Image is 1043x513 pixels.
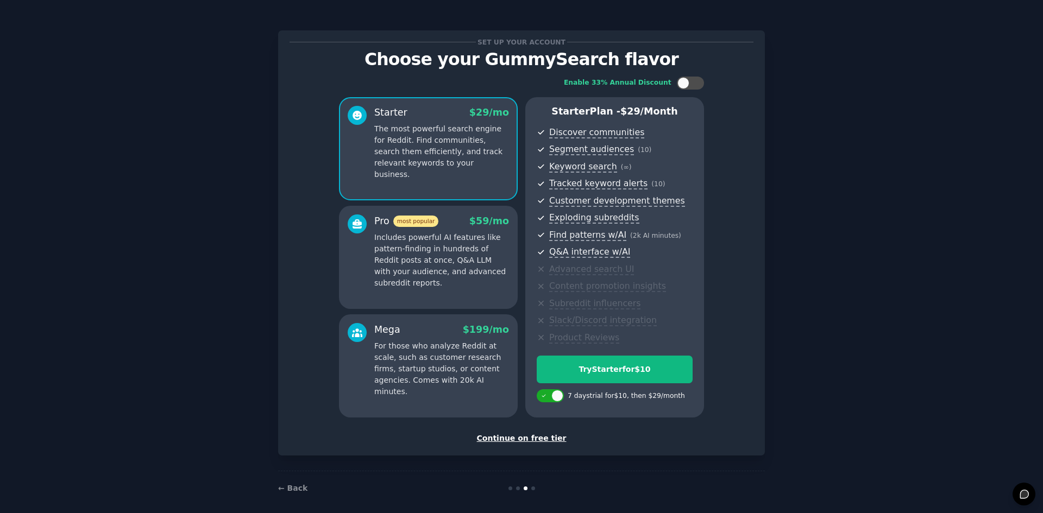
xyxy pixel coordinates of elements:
[290,433,753,444] div: Continue on free tier
[549,264,634,275] span: Advanced search UI
[469,107,509,118] span: $ 29 /mo
[537,364,692,375] div: Try Starter for $10
[549,246,630,258] span: Q&A interface w/AI
[463,324,509,335] span: $ 199 /mo
[374,123,509,180] p: The most powerful search engine for Reddit. Find communities, search them efficiently, and track ...
[651,180,665,188] span: ( 10 )
[549,178,648,189] span: Tracked keyword alerts
[549,315,657,326] span: Slack/Discord integration
[620,106,678,117] span: $ 29 /month
[374,214,438,228] div: Pro
[476,36,568,48] span: Set up your account
[537,105,693,118] p: Starter Plan -
[549,161,617,173] span: Keyword search
[549,195,685,207] span: Customer development themes
[549,230,626,241] span: Find patterns w/AI
[537,356,693,383] button: TryStarterfor$10
[374,340,509,397] p: For those who analyze Reddit at scale, such as customer research firms, startup studios, or conte...
[469,216,509,226] span: $ 59 /mo
[290,50,753,69] p: Choose your GummySearch flavor
[549,281,666,292] span: Content promotion insights
[568,391,685,401] div: 7 days trial for $10 , then $ 29 /month
[374,323,400,337] div: Mega
[393,216,439,227] span: most popular
[374,232,509,289] p: Includes powerful AI features like pattern-finding in hundreds of Reddit posts at once, Q&A LLM w...
[549,298,640,309] span: Subreddit influencers
[564,78,671,88] div: Enable 33% Annual Discount
[630,232,681,239] span: ( 2k AI minutes )
[549,212,639,224] span: Exploding subreddits
[278,484,307,492] a: ← Back
[374,106,407,119] div: Starter
[549,332,619,344] span: Product Reviews
[549,127,644,138] span: Discover communities
[621,163,632,171] span: ( ∞ )
[638,146,651,154] span: ( 10 )
[549,144,634,155] span: Segment audiences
